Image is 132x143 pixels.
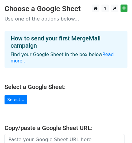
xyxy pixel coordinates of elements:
iframe: Chat Widget [102,114,132,143]
h4: Select a Google Sheet: [5,83,127,91]
h4: How to send your first MergeMail campaign [11,35,121,49]
h3: Choose a Google Sheet [5,5,127,13]
h4: Copy/paste a Google Sheet URL: [5,124,127,132]
a: Read more... [11,52,114,64]
p: Use one of the options below... [5,16,127,22]
p: Find your Google Sheet in the box below [11,52,121,64]
a: Select... [5,95,27,104]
